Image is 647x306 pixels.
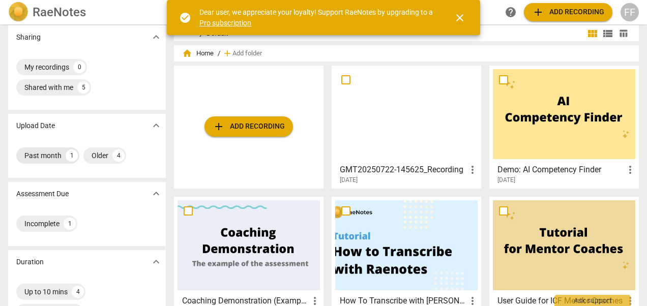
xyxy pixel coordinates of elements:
[33,5,86,19] h2: RaeNotes
[179,12,191,24] span: check_circle
[182,48,214,58] span: Home
[150,188,162,200] span: expand_more
[150,256,162,268] span: expand_more
[586,27,599,40] span: view_module
[497,176,515,185] span: [DATE]
[615,26,631,41] button: Table view
[92,150,108,161] div: Older
[602,27,614,40] span: view_list
[218,50,220,57] span: /
[621,3,639,21] button: FF
[8,2,28,22] img: Logo
[24,219,60,229] div: Incomplete
[554,295,631,306] div: Ask support
[72,286,84,298] div: 4
[340,164,466,176] h3: GMT20250722-145625_Recording
[24,287,68,297] div: Up to 10 mins
[149,29,164,45] button: Show more
[340,176,358,185] span: [DATE]
[112,149,125,162] div: 4
[64,218,76,230] div: 1
[149,186,164,201] button: Show more
[73,61,85,73] div: 0
[505,6,517,18] span: help
[497,164,624,176] h3: Demo: AI Competency Finder
[16,257,44,267] p: Duration
[335,69,478,184] a: GMT20250722-145625_Recording[DATE]
[213,120,285,133] span: Add recording
[600,26,615,41] button: List view
[619,28,628,38] span: table_chart
[624,164,636,176] span: more_vert
[24,62,69,72] div: My recordings
[532,6,544,18] span: add
[204,116,293,137] button: Upload
[213,120,225,133] span: add
[199,19,251,27] a: Pro subscription
[16,120,55,131] p: Upload Date
[585,26,600,41] button: Tile view
[66,149,78,162] div: 1
[466,164,479,176] span: more_vert
[182,48,192,58] span: home
[24,82,73,93] div: Shared with me
[150,119,162,132] span: expand_more
[493,69,635,184] a: Demo: AI Competency Finder[DATE]
[454,12,466,24] span: close
[222,48,232,58] span: add
[524,3,612,21] button: Upload
[199,7,435,28] div: Dear user, we appreciate your loyalty! Support RaeNotes by upgrading to a
[532,6,604,18] span: Add recording
[149,118,164,133] button: Show more
[149,254,164,269] button: Show more
[448,6,472,30] button: Close
[232,50,262,57] span: Add folder
[8,2,164,22] a: LogoRaeNotes
[150,31,162,43] span: expand_more
[77,81,90,94] div: 5
[16,32,41,43] p: Sharing
[16,189,69,199] p: Assessment Due
[502,3,520,21] a: Help
[24,150,62,161] div: Past month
